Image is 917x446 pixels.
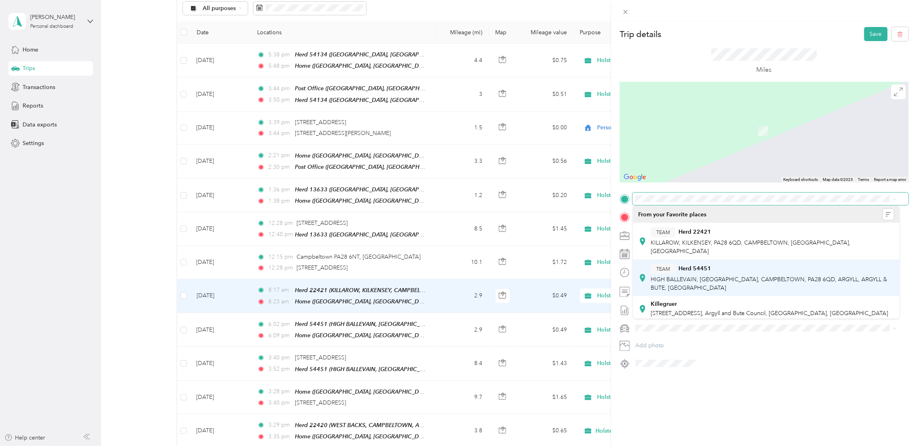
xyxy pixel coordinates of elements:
p: Trip details [620,29,661,40]
a: Report a map error [874,177,906,182]
span: From your Favorite places [639,211,707,218]
span: KILLAROW, KILKENSEY, PA28 6QD, CAMPBELTOWN, [GEOGRAPHIC_DATA], [GEOGRAPHIC_DATA] [651,239,851,255]
strong: Herd 22421 [678,228,711,236]
strong: Herd 54451 [678,265,711,272]
strong: Killegruer [651,301,677,308]
button: Keyboard shortcuts [783,177,818,183]
button: TEAM [651,227,676,237]
a: Terms (opens in new tab) [858,177,869,182]
span: [STREET_ADDRESS], Argyll and Bute Council, [GEOGRAPHIC_DATA], [GEOGRAPHIC_DATA] [651,310,888,317]
iframe: Everlance-gr Chat Button Frame [872,401,917,446]
button: Save [864,27,888,41]
a: Open this area in Google Maps (opens a new window) [622,172,648,183]
span: TEAM [656,228,670,236]
button: TEAM [651,264,676,274]
span: Map data ©2025 [823,177,853,182]
p: Miles [757,65,772,75]
span: TEAM [656,265,670,272]
img: Google [622,172,648,183]
span: HIGH BALLEVAIN, [GEOGRAPHIC_DATA], CAMPBELTOWN, PA28 6QD, ARGYLL, ARGYLL & BUTE, [GEOGRAPHIC_DATA] [651,276,887,291]
button: Add photo [633,340,909,351]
